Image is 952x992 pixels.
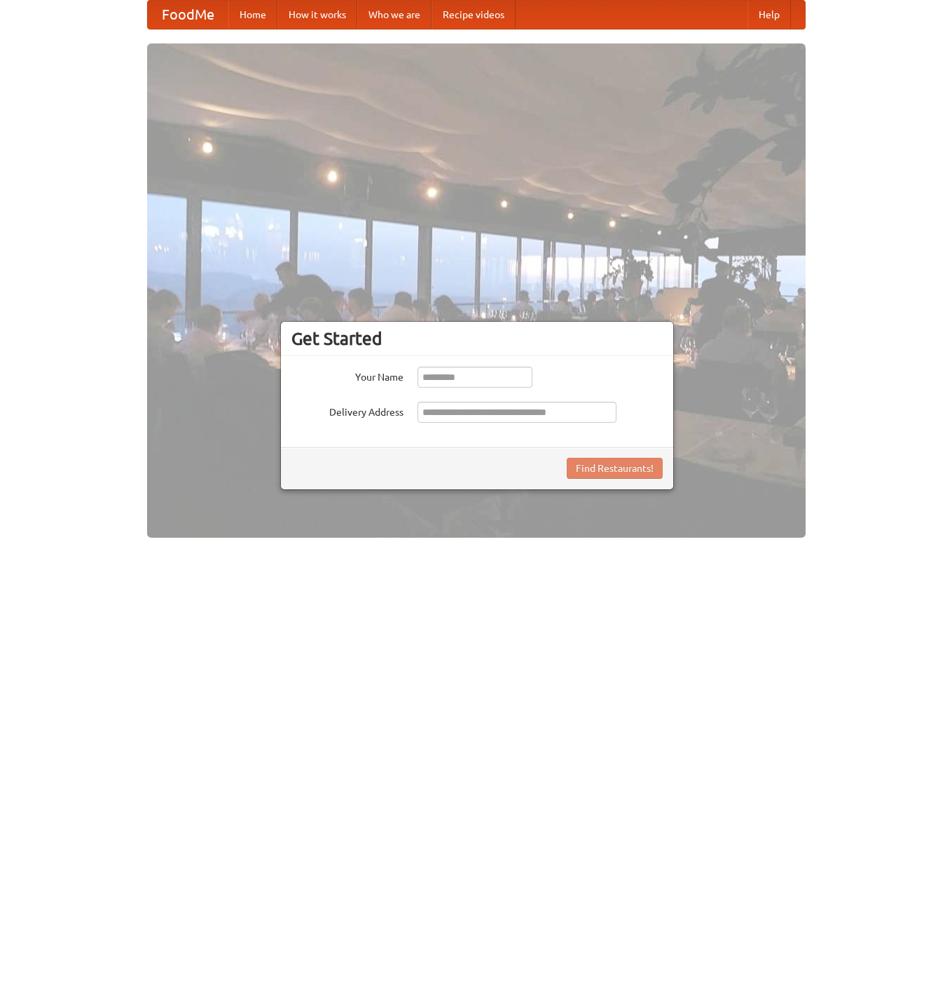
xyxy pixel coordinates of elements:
[291,328,663,349] h3: Get Started
[291,402,403,419] label: Delivery Address
[277,1,357,29] a: How it works
[291,367,403,384] label: Your Name
[432,1,516,29] a: Recipe videos
[357,1,432,29] a: Who we are
[747,1,791,29] a: Help
[148,1,228,29] a: FoodMe
[228,1,277,29] a: Home
[567,458,663,479] button: Find Restaurants!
